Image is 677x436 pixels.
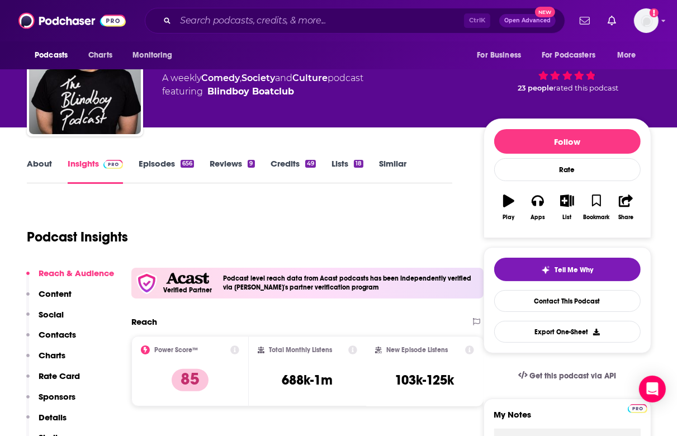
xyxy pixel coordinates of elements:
span: For Business [477,48,521,63]
svg: Add a profile image [650,8,659,17]
div: 656 [181,160,194,168]
a: Pro website [628,402,647,413]
div: Blindboy Boatclub [207,85,294,98]
a: Society [242,73,275,83]
span: 23 people [518,84,553,92]
img: Podchaser Pro [628,404,647,413]
div: 9 [248,160,254,168]
p: 85 [172,369,209,391]
button: Social [26,309,64,330]
p: Rate Card [39,371,80,381]
a: Get this podcast via API [509,362,626,390]
p: Sponsors [39,391,75,402]
span: Charts [88,48,112,63]
h1: Podcast Insights [27,229,128,245]
button: Export One-Sheet [494,321,641,343]
span: Podcasts [35,48,68,63]
button: Bookmark [582,187,611,228]
span: More [617,48,636,63]
span: , [240,73,242,83]
span: featuring [162,85,363,98]
p: Content [39,288,72,299]
img: Podchaser Pro [103,160,123,169]
img: Podchaser - Follow, Share and Rate Podcasts [18,10,126,31]
div: A weekly podcast [162,72,363,98]
img: verfied icon [136,272,158,294]
button: open menu [609,45,650,66]
p: Charts [39,350,65,361]
button: Apps [523,187,552,228]
button: Charts [26,350,65,371]
button: tell me why sparkleTell Me Why [494,258,641,281]
h2: Power Score™ [154,346,198,354]
div: Search podcasts, credits, & more... [145,8,565,34]
button: Sponsors [26,391,75,412]
a: Charts [81,45,119,66]
span: Open Advanced [504,18,551,23]
h3: 688k-1m [282,372,333,388]
a: Show notifications dropdown [575,11,594,30]
a: Similar [379,158,406,184]
button: open menu [469,45,535,66]
a: InsightsPodchaser Pro [68,158,123,184]
img: Acast [166,273,209,285]
button: Open AdvancedNew [499,14,556,27]
label: My Notes [494,409,641,429]
button: Play [494,187,523,228]
button: Details [26,412,67,433]
img: tell me why sparkle [541,266,550,274]
a: Comedy [201,73,240,83]
div: List [563,214,572,221]
button: Share [611,187,640,228]
p: Details [39,412,67,423]
span: Logged in as ereardon [634,8,659,33]
button: Reach & Audience [26,268,114,288]
button: Content [26,288,72,309]
div: Play [503,214,514,221]
h5: Verified Partner [163,287,212,293]
span: New [535,7,555,17]
div: Bookmark [583,214,609,221]
span: and [275,73,292,83]
div: Rate [494,158,641,181]
button: open menu [125,45,187,66]
button: List [552,187,581,228]
span: Ctrl K [464,13,490,28]
span: Monitoring [132,48,172,63]
a: Show notifications dropdown [603,11,621,30]
h2: New Episode Listens [386,346,448,354]
input: Search podcasts, credits, & more... [176,12,464,30]
span: Get this podcast via API [529,371,616,381]
div: Apps [531,214,545,221]
a: About [27,158,52,184]
a: Episodes656 [139,158,194,184]
h2: Total Monthly Listens [269,346,332,354]
a: Credits49 [271,158,316,184]
button: Contacts [26,329,76,350]
img: User Profile [634,8,659,33]
div: 18 [354,160,363,168]
div: Open Intercom Messenger [639,376,666,402]
button: open menu [27,45,82,66]
span: Tell Me Why [555,266,593,274]
a: Lists18 [332,158,363,184]
a: Reviews9 [210,158,254,184]
div: Share [618,214,633,221]
span: rated this podcast [553,84,618,92]
button: open menu [534,45,612,66]
a: Culture [292,73,328,83]
h2: Reach [131,316,157,327]
button: Show profile menu [634,8,659,33]
img: The Blindboy Podcast [29,22,141,134]
span: For Podcasters [542,48,595,63]
p: Contacts [39,329,76,340]
h3: 103k-125k [395,372,455,388]
div: 49 [305,160,316,168]
a: Contact This Podcast [494,290,641,312]
p: Social [39,309,64,320]
button: Rate Card [26,371,80,391]
h4: Podcast level reach data from Acast podcasts has been independently verified via [PERSON_NAME]'s ... [223,274,479,291]
button: Follow [494,129,641,154]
